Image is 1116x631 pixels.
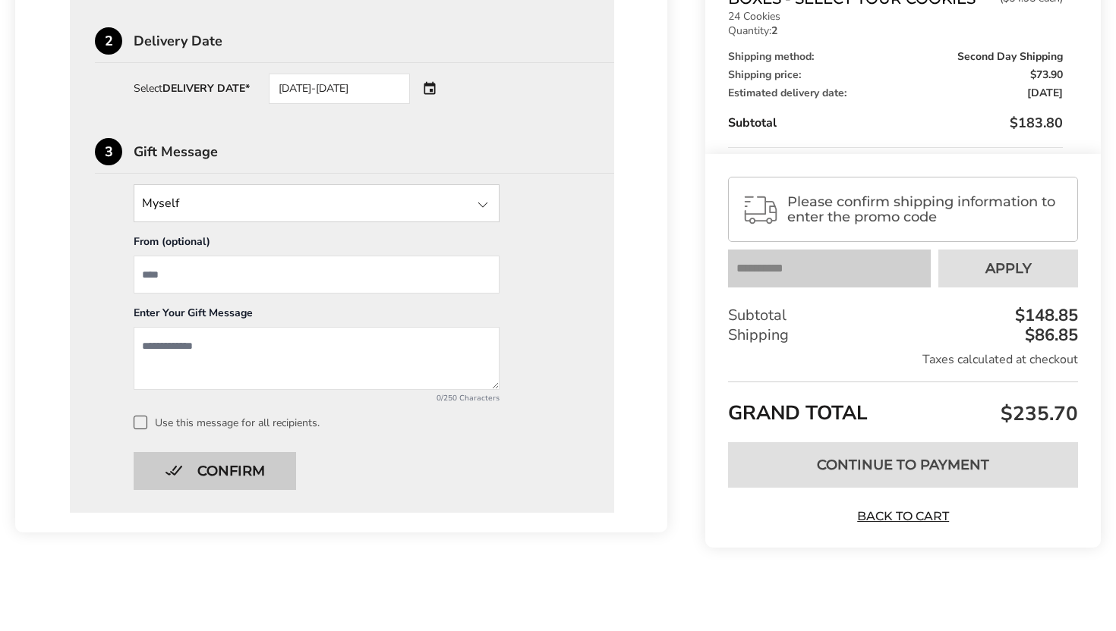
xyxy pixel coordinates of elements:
div: Shipping [728,325,1078,345]
span: Please confirm shipping information to enter the promo code [787,194,1064,224]
div: Taxes calculated at checkout [728,351,1078,368]
span: Apply [985,262,1032,275]
div: $148.85 [1011,307,1078,324]
div: GRAND TOTAL [728,381,1078,431]
input: From [134,256,500,294]
div: [DATE]-[DATE] [269,74,410,104]
div: Estimated delivery date: [728,88,1063,99]
div: Subtotal [728,114,1063,132]
button: Continue to Payment [728,442,1078,488]
div: 2 [95,27,122,55]
div: Gift Message [134,145,614,159]
p: Quantity: [728,26,1063,36]
span: $183.80 [1010,114,1063,132]
div: Shipping method: [728,52,1063,62]
span: [DATE] [1027,88,1063,99]
button: Apply [938,250,1078,287]
div: Select [134,83,250,94]
div: Subtotal [728,306,1078,325]
div: $86.85 [1021,327,1078,344]
textarea: Add a message [134,327,500,390]
button: Confirm button [134,452,296,490]
div: 3 [95,138,122,165]
strong: DELIVERY DATE* [162,81,250,96]
p: 24 Cookies [728,11,1063,22]
div: Shipping price: [728,70,1063,80]
input: State [134,184,500,222]
div: From (optional) [134,234,500,256]
div: 0/250 Characters [134,393,500,403]
span: $73.90 [1030,70,1063,80]
label: Use this message for all recipients. [134,416,589,429]
div: Enter Your Gift Message [134,306,500,327]
div: Delivery Date [134,34,614,48]
strong: 2 [771,24,777,38]
span: Second Day Shipping [957,52,1063,62]
a: Back to Cart [850,508,957,525]
span: $235.70 [997,400,1078,427]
